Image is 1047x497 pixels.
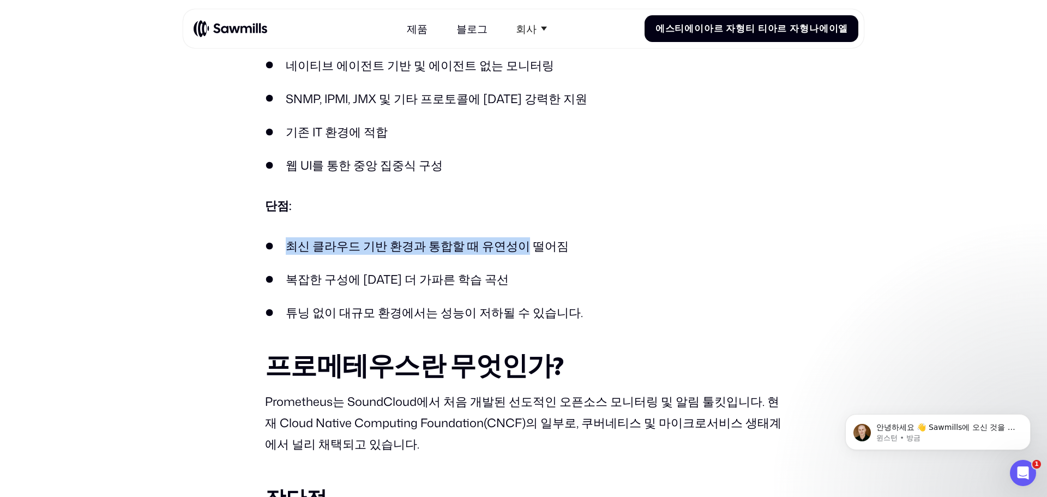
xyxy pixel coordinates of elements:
a: 에스티에이아르 자형티티아르 자형나에이엘 [645,15,858,42]
font: 복잡한 구성에 [DATE] 더 가파른 학습 곡선 [286,271,509,288]
font: 에이 [684,22,704,34]
font: 에스 [655,22,675,34]
font: 티 [758,22,768,34]
font: SNMP, IPMI, JMX 및 기타 프로토콜에 [DATE] 강력한 지원 [286,90,587,107]
font: 티 [745,22,755,34]
iframe: 인터콤 알림 메시지 [829,391,1047,468]
font: 에이 [819,33,839,45]
font: 기존 IT 환경에 적합 [286,123,388,140]
font: 단점: [265,197,291,214]
font: 아르 자형 [704,33,745,45]
font: 튜닝 없이 대규모 환경에서는 성능이 저하될 수 있습니다. [286,304,583,321]
div: 회사 [508,14,555,43]
font: 제품 [407,21,428,36]
font: 프로메테우스란 무엇인가? [265,352,564,380]
iframe: 인터콤 라이브 채팅 [1010,460,1036,486]
font: 아르 자형 [768,22,809,34]
font: 티 [758,33,768,45]
font: 에이 [684,33,704,45]
font: 에이 [819,22,839,34]
font: 네이티브 에이전트 기반 및 에이전트 없는 모니터링 [286,57,554,74]
font: 티 [675,22,684,34]
font: 나 [809,22,819,34]
p: 윈스턴의 메시지가 방금 전송되었습니다. [47,42,188,52]
font: 안녕하세요 👋 Sawmills에 오신 것을 환영합니다. 비용, 품질, 가용성 문제를 몇 초 만에 해결하는 스마트 원격 측정 관리 플랫폼입니다. 개인 투어를 원하시면 알려주세요... [47,32,186,84]
font: 윈스턴 • 방금 [47,43,92,51]
font: 엘 [838,22,848,34]
font: 나 [809,33,819,45]
font: 에스 [655,33,675,45]
a: 블로그 [448,14,495,43]
font: 티 [745,33,755,45]
font: 아르 자형 [768,33,809,45]
font: 블로그 [456,21,488,36]
font: 회사 [516,21,537,36]
font: 엘 [838,33,848,45]
font: 티 [675,33,684,45]
font: 아르 자형 [704,22,745,34]
font: 1 [1034,460,1039,468]
font: 웹 UI를 통한 중앙 집중식 구성 [286,157,443,173]
font: 최신 클라우드 기반 환경과 통합할 때 유연성이 떨어짐 [286,237,569,254]
font: Prometheus는 SoundCloud에서 처음 개발된 선도적인 오픈소스 모니터링 및 알림 툴킷입니다. 현재 Cloud Native Computing Foundation(C... [265,393,781,452]
a: 제품 [399,14,435,43]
